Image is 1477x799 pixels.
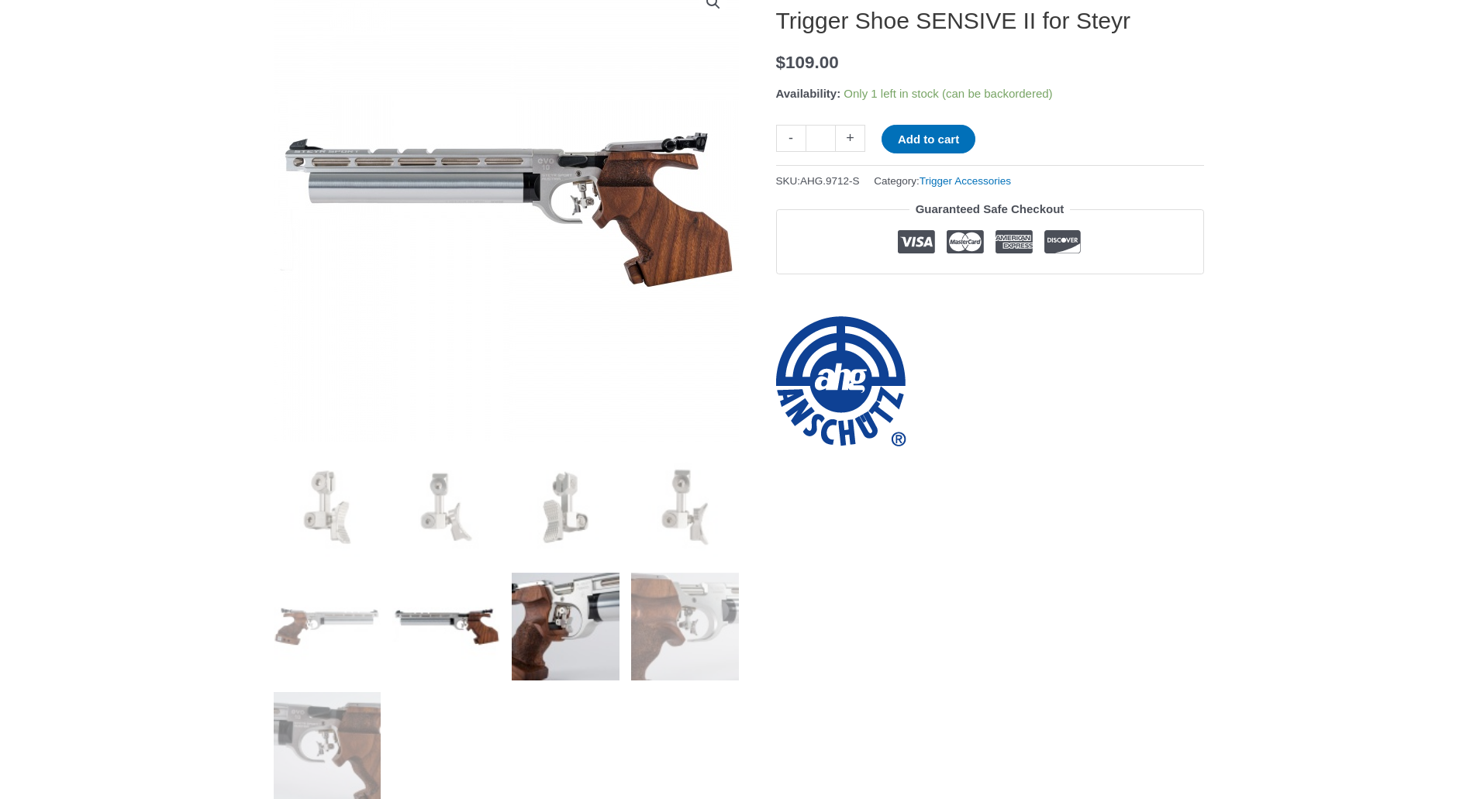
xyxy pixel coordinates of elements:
a: Trigger Accessories [920,175,1011,187]
span: SKU: [776,171,860,191]
img: Trigger Shoe SENSIVE II for Steyr [274,453,381,561]
a: - [776,125,806,152]
img: Trigger Shoe SENSIVE II for Steyr - Image 2 [392,453,500,561]
img: Trigger Shoe SENSIVE II for Steyr - Image 6 [392,573,500,680]
img: Trigger Shoe SENSIVE II for Steyr - Image 3 [512,453,619,561]
span: $ [776,53,786,72]
span: AHG.9712-S [800,175,860,187]
img: Trigger Shoe SENSIVE II for Steyr - Image 7 [512,573,619,680]
legend: Guaranteed Safe Checkout [909,198,1071,220]
button: Add to cart [882,125,975,153]
h1: Trigger Shoe SENSIVE II for Steyr [776,7,1204,35]
span: Category: [874,171,1011,191]
img: Trigger Shoe SENSIVE II for Steyr - Image 4 [631,453,739,561]
input: Product quantity [806,125,836,152]
span: Availability: [776,87,841,100]
span: Only 1 left in stock (can be backordered) [844,87,1052,100]
iframe: Customer reviews powered by Trustpilot [776,286,1204,305]
bdi: 109.00 [776,53,839,72]
a: + [836,125,865,152]
img: Trigger Shoe SENSIVE II for Steyr - Image 8 [631,573,739,680]
img: Trigger Shoe SENSIVE II for Steyr - Image 5 [274,573,381,680]
a: ahg-Anschütz [776,316,906,446]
